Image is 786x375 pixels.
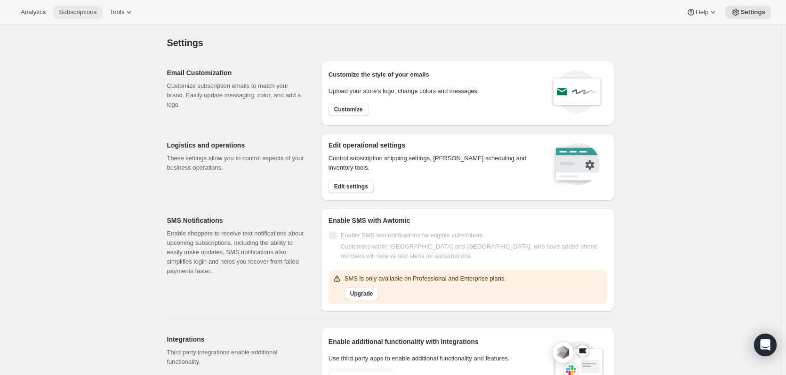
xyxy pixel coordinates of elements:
h2: Edit operational settings [329,141,539,150]
h2: Integrations [167,335,306,344]
h2: Enable SMS with Awtomic [329,216,607,225]
p: These settings allow you to control aspects of your business operations. [167,154,306,172]
h2: SMS Notifications [167,216,306,225]
p: SMS is only available on Professional and Enterprise plans. [345,274,506,283]
span: Tools [110,8,124,16]
span: Customers within [GEOGRAPHIC_DATA] and [GEOGRAPHIC_DATA], who have added phone numbers will recei... [341,243,597,259]
p: Upload your store’s logo, change colors and messages. [329,86,479,96]
span: Analytics [21,8,46,16]
button: Settings [725,6,771,19]
p: Customize the style of your emails [329,70,429,79]
span: Upgrade [350,290,373,297]
h2: Logistics and operations [167,141,306,150]
button: Upgrade [345,287,379,300]
p: Enable shoppers to receive text notifications about upcoming subscriptions, including the ability... [167,229,306,276]
span: Edit settings [334,183,368,190]
div: Open Intercom Messenger [754,334,777,356]
button: Tools [104,6,139,19]
h2: Enable additional functionality with Integrations [329,337,543,346]
button: Analytics [15,6,51,19]
button: Customize [329,103,369,116]
span: Settings [740,8,765,16]
p: Use third party apps to enable additional functionality and features. [329,354,543,363]
span: Help [696,8,708,16]
p: Customize subscription emails to match your brand. Easily update messaging, color, and add a logo. [167,81,306,109]
span: Customize [334,106,363,113]
p: Control subscription shipping settings, [PERSON_NAME] scheduling and inventory tools. [329,154,539,172]
span: Subscriptions [59,8,96,16]
p: Third party integrations enable additional functionality. [167,348,306,367]
span: Enable SMS text notifications for eligible subscribers [341,232,483,239]
button: Edit settings [329,180,374,193]
span: Settings [167,38,203,48]
h2: Email Customization [167,68,306,78]
button: Subscriptions [53,6,102,19]
button: Help [681,6,723,19]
